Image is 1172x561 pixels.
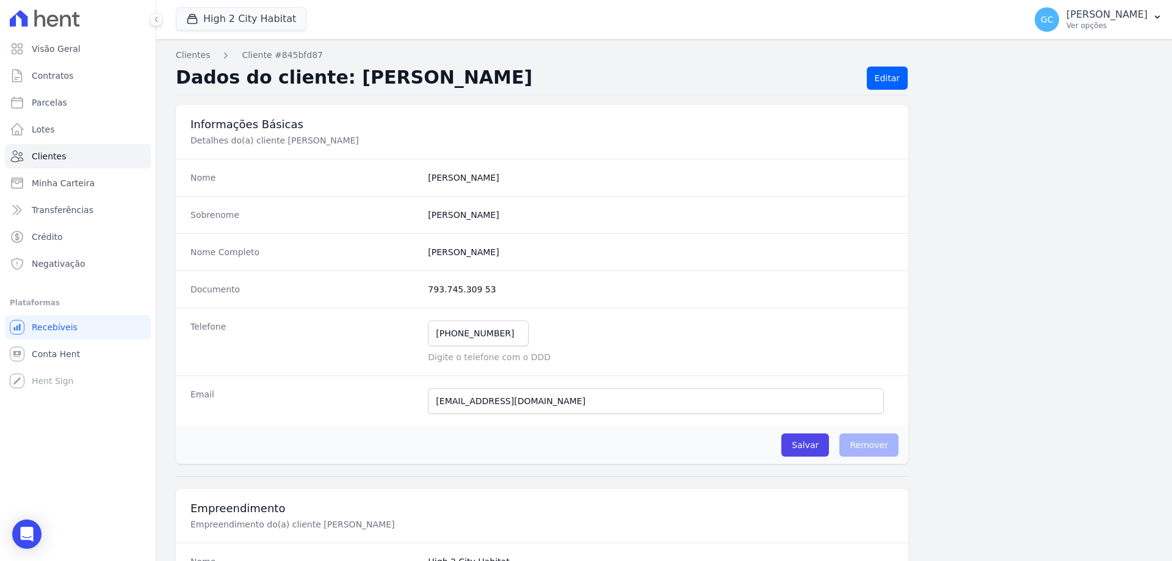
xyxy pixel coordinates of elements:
[1025,2,1172,37] button: GC [PERSON_NAME] Ver opções
[190,117,894,132] h3: Informações Básicas
[190,501,894,516] h3: Empreendimento
[176,49,1152,62] nav: Breadcrumb
[176,7,306,31] button: High 2 City Habitat
[5,117,151,142] a: Lotes
[190,518,601,530] p: Empreendimento do(a) cliente [PERSON_NAME]
[428,246,894,258] dd: [PERSON_NAME]
[428,351,894,363] p: Digite o telefone com o DDD
[1066,21,1148,31] p: Ver opções
[5,171,151,195] a: Minha Carteira
[5,342,151,366] a: Conta Hent
[32,258,85,270] span: Negativação
[190,134,601,147] p: Detalhes do(a) cliente [PERSON_NAME]
[190,246,418,258] dt: Nome Completo
[428,283,894,295] dd: 793.745.309 53
[32,150,66,162] span: Clientes
[5,37,151,61] a: Visão Geral
[5,144,151,168] a: Clientes
[190,320,418,363] dt: Telefone
[190,209,418,221] dt: Sobrenome
[190,388,418,414] dt: Email
[190,283,418,295] dt: Documento
[32,204,93,216] span: Transferências
[5,252,151,276] a: Negativação
[5,198,151,222] a: Transferências
[5,63,151,88] a: Contratos
[1066,9,1148,21] p: [PERSON_NAME]
[32,231,63,243] span: Crédito
[12,519,42,549] div: Open Intercom Messenger
[5,90,151,115] a: Parcelas
[242,49,323,62] a: Cliente #845bfd87
[32,123,55,136] span: Lotes
[32,348,80,360] span: Conta Hent
[5,315,151,339] a: Recebíveis
[839,433,899,457] span: Remover
[5,225,151,249] a: Crédito
[32,321,78,333] span: Recebíveis
[428,172,894,184] dd: [PERSON_NAME]
[428,209,894,221] dd: [PERSON_NAME]
[1041,15,1054,24] span: GC
[190,172,418,184] dt: Nome
[176,67,857,90] h2: Dados do cliente: [PERSON_NAME]
[867,67,908,90] a: Editar
[32,177,95,189] span: Minha Carteira
[32,70,73,82] span: Contratos
[176,49,210,62] a: Clientes
[32,43,81,55] span: Visão Geral
[10,295,146,310] div: Plataformas
[781,433,829,457] input: Salvar
[32,96,67,109] span: Parcelas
